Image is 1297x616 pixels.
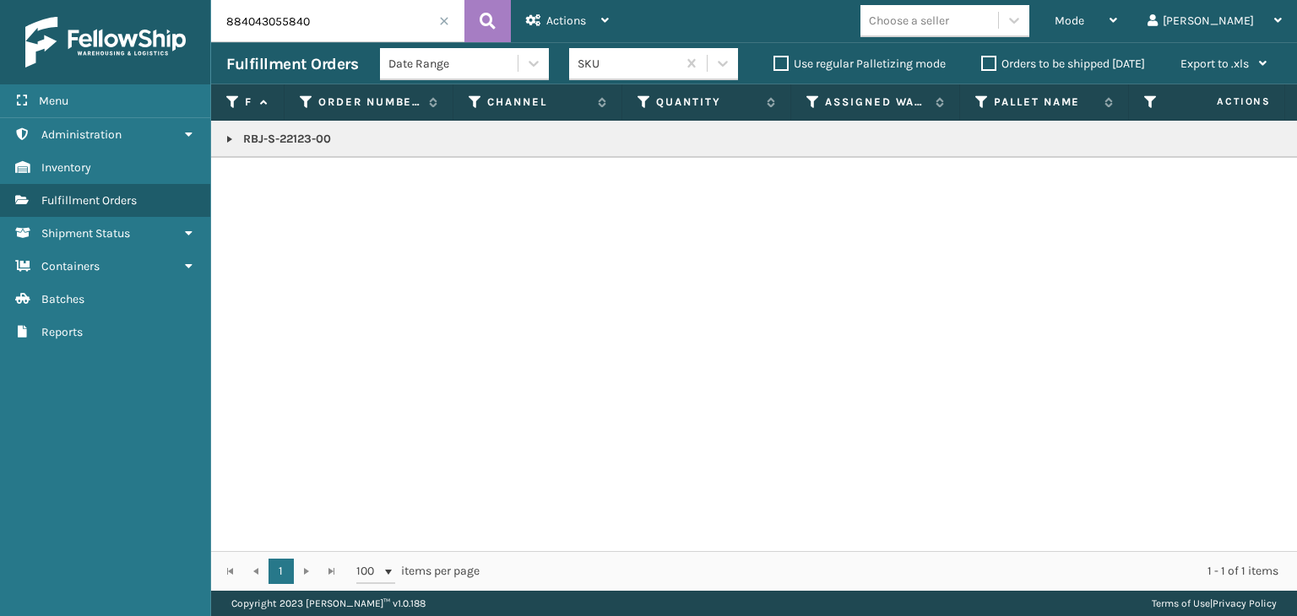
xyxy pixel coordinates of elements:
label: Assigned Warehouse [825,95,927,110]
span: Administration [41,127,122,142]
h3: Fulfillment Orders [226,54,358,74]
div: Date Range [388,55,519,73]
span: Actions [546,14,586,28]
span: Actions [1164,88,1281,116]
span: items per page [356,559,480,584]
label: Pallet Name [994,95,1096,110]
div: SKU [578,55,678,73]
div: | [1152,591,1277,616]
span: Export to .xls [1180,57,1249,71]
span: Inventory [41,160,91,175]
span: Batches [41,292,84,306]
span: 100 [356,563,382,580]
span: Containers [41,259,100,273]
span: Reports [41,325,83,339]
a: Privacy Policy [1213,597,1277,609]
img: logo [25,17,186,68]
p: Copyright 2023 [PERSON_NAME]™ v 1.0.188 [231,591,426,616]
label: Use regular Palletizing mode [773,57,946,71]
label: Fulfillment Order Id [245,95,252,110]
label: Orders to be shipped [DATE] [981,57,1145,71]
span: Shipment Status [41,226,130,240]
label: Quantity [656,95,758,110]
div: 1 - 1 of 1 items [503,563,1278,580]
span: Menu [39,94,68,108]
div: Choose a seller [869,12,949,30]
a: Terms of Use [1152,597,1210,609]
span: Mode [1055,14,1084,28]
a: 1 [269,559,294,584]
span: Fulfillment Orders [41,193,137,208]
label: Order Number [318,95,421,110]
label: Channel [487,95,589,110]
